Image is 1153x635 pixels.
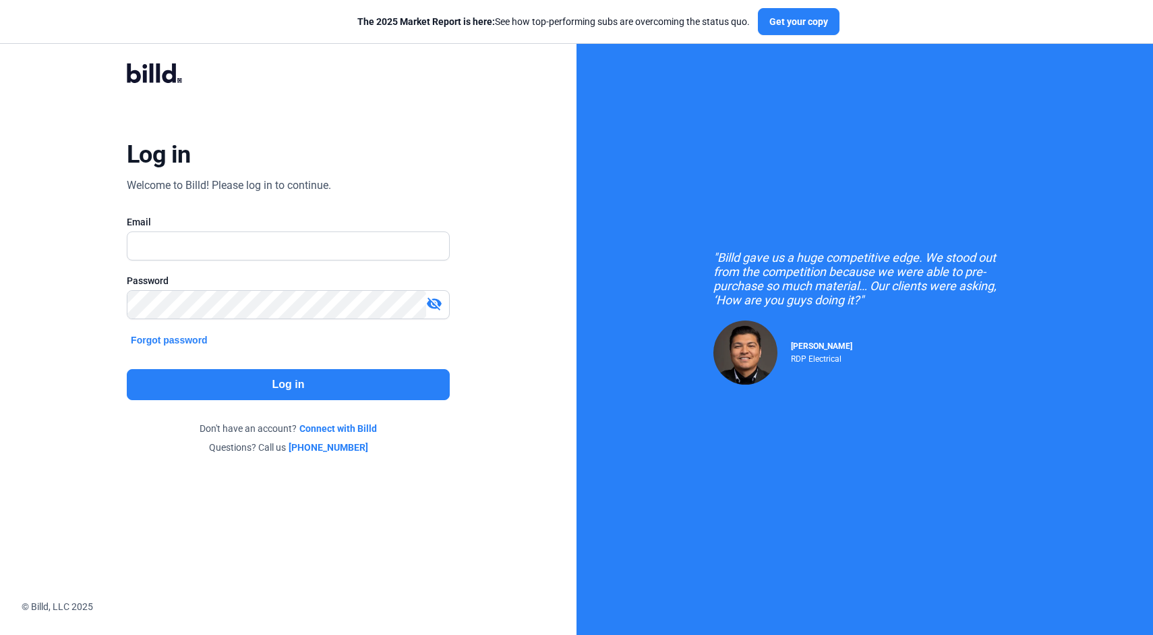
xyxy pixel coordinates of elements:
div: Questions? Call us [127,441,450,454]
div: Don't have an account? [127,422,450,435]
div: Log in [127,140,191,169]
a: [PHONE_NUMBER] [289,441,368,454]
div: RDP Electrical [791,351,852,364]
button: Log in [127,369,450,400]
div: "Billd gave us a huge competitive edge. We stood out from the competition because we were able to... [713,250,1017,307]
button: Get your copy [758,8,839,35]
span: [PERSON_NAME] [791,341,852,351]
div: Email [127,215,450,229]
a: Connect with Billd [299,422,377,435]
img: Raul Pacheco [713,321,777,385]
mat-icon: visibility_off [426,296,442,312]
div: Welcome to Billd! Please log in to continue. [127,177,331,194]
button: Forgot password [127,333,212,348]
span: The 2025 Market Report is here: [357,16,495,27]
div: See how top-performing subs are overcoming the status quo. [357,15,750,28]
div: Password [127,274,450,287]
